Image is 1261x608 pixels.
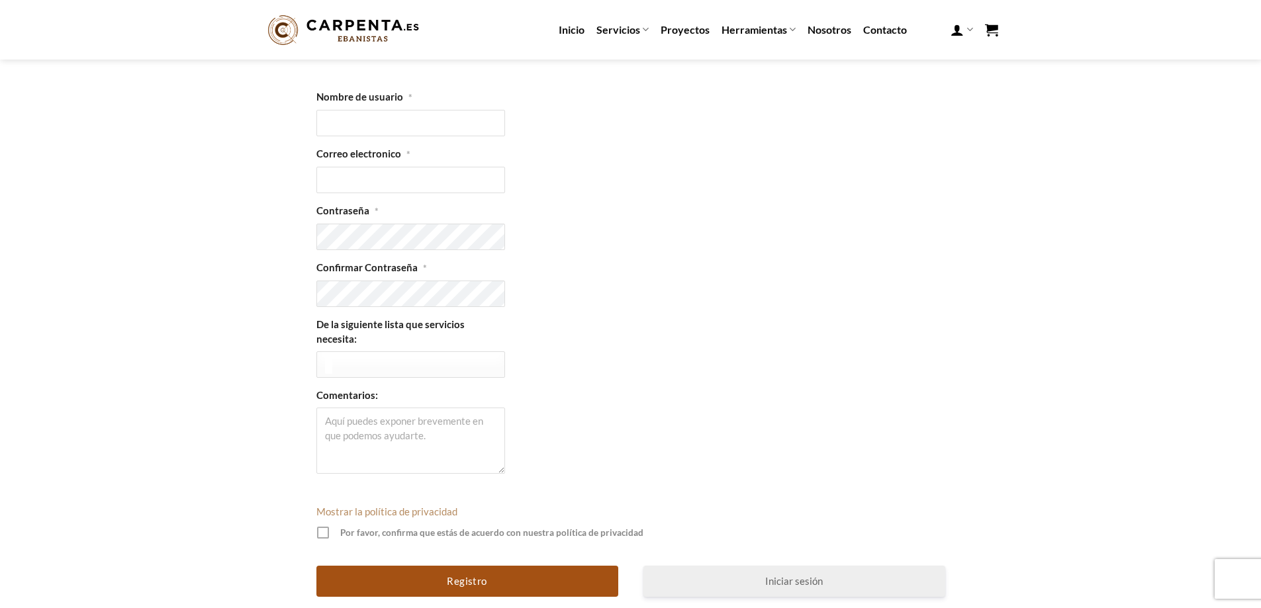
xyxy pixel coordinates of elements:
[316,317,505,346] label: De la siguiente lista que servicios necesita:
[316,505,457,517] a: Mostrar la política de privacidad
[722,17,796,42] a: Herramientas
[316,203,505,218] label: Contraseña
[375,204,379,218] span: Obligatorio
[316,89,505,105] label: Nombre de usuario
[316,388,505,402] label: Comentarios:
[316,146,505,161] label: Correo electronico
[406,147,410,161] span: Obligatorio
[316,566,618,597] input: Registro
[661,18,710,42] a: Proyectos
[863,18,907,42] a: Contacto
[423,261,427,275] span: Obligatorio
[340,525,945,541] span: Por favor, confirma que estás de acuerdo con nuestra política de privacidad
[263,12,424,48] img: Carpenta.es
[596,17,649,42] a: Servicios
[408,90,412,105] span: Obligatorio
[643,566,945,597] a: Iniciar sesión
[316,260,505,275] label: Confirmar Contraseña
[559,18,584,42] a: Inicio
[808,18,851,42] a: Nosotros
